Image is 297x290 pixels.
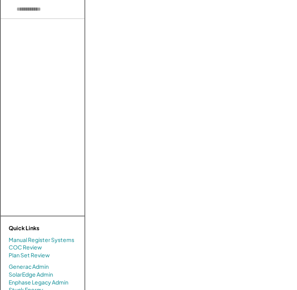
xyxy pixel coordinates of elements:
[9,271,53,279] a: SolarEdge Admin
[9,244,42,251] a: COC Review
[9,251,50,259] a: Plan Set Review
[9,236,74,244] a: Manual Register Systems
[9,224,87,232] div: Quick Links
[9,263,49,271] a: Generac Admin
[9,279,68,286] a: Enphase Legacy Admin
